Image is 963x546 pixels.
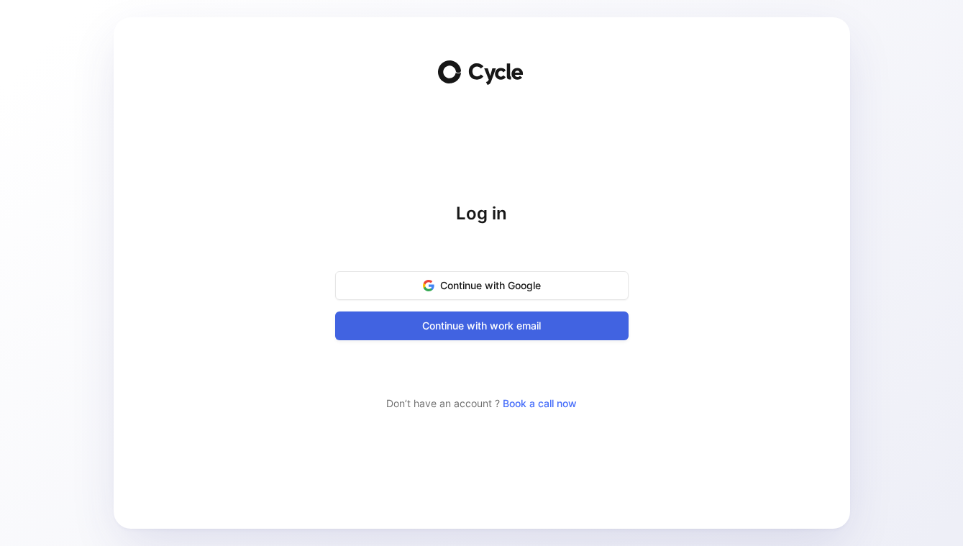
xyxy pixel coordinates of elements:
span: Continue with Google [353,277,611,294]
div: Don’t have an account ? [335,395,629,412]
button: Continue with Google [335,271,629,300]
span: Continue with work email [353,317,611,335]
h1: Log in [335,202,629,225]
button: Continue with work email [335,311,629,340]
a: Book a call now [503,397,577,409]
